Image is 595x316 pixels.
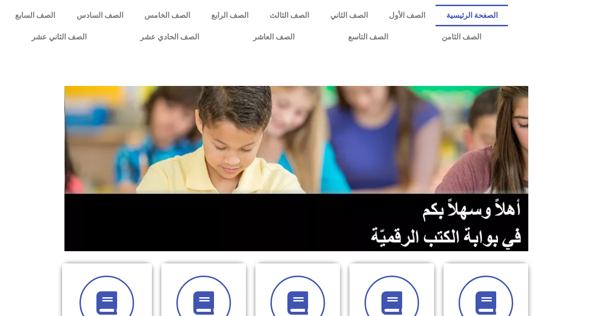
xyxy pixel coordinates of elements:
a: الصف الرابع [200,5,259,26]
a: الصف الخامس [134,5,200,26]
a: الصف الحادي عشر [113,26,226,48]
a: الصف السابع [5,5,66,26]
a: الصف الثاني [319,5,378,26]
a: الصفحة الرئيسية [436,5,508,26]
a: الصف العاشر [226,26,321,48]
a: الصف التاسع [321,26,415,48]
a: الصف الأول [378,5,436,26]
a: الصف الثاني عشر [5,26,113,48]
a: الصف الثامن [415,26,508,48]
a: الصف السادس [66,5,134,26]
a: الصف الثالث [259,5,319,26]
